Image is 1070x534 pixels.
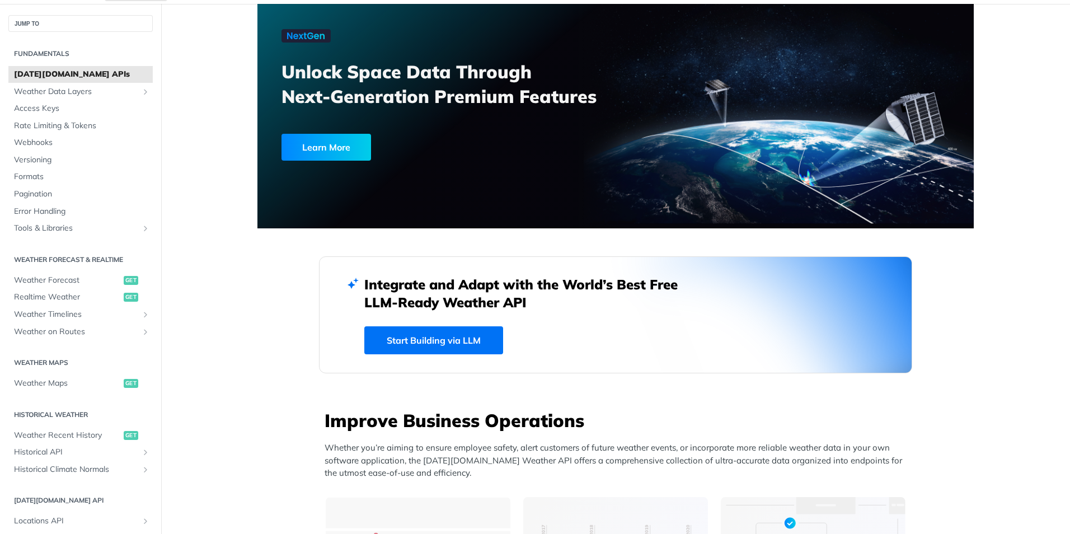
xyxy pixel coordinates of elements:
span: Weather Maps [14,378,121,389]
span: Pagination [14,189,150,200]
span: get [124,276,138,285]
span: Historical API [14,447,138,458]
a: Webhooks [8,134,153,151]
span: Webhooks [14,137,150,148]
span: Access Keys [14,103,150,114]
span: Weather on Routes [14,326,138,338]
span: get [124,431,138,440]
a: Start Building via LLM [364,326,503,354]
span: Historical Climate Normals [14,464,138,475]
span: Weather Recent History [14,430,121,441]
h2: Weather Maps [8,358,153,368]
a: Weather Recent Historyget [8,427,153,444]
a: Learn More [281,134,559,161]
h3: Improve Business Operations [325,408,912,433]
a: Weather Forecastget [8,272,153,289]
a: Error Handling [8,203,153,220]
span: get [124,293,138,302]
p: Whether you’re aiming to ensure employee safety, alert customers of future weather events, or inc... [325,442,912,480]
span: Locations API [14,516,138,527]
a: [DATE][DOMAIN_NAME] APIs [8,66,153,83]
span: get [124,379,138,388]
h3: Unlock Space Data Through Next-Generation Premium Features [281,59,628,109]
a: Historical APIShow subpages for Historical API [8,444,153,461]
span: Versioning [14,154,150,166]
h2: Fundamentals [8,49,153,59]
button: Show subpages for Weather on Routes [141,327,150,336]
a: Weather Data LayersShow subpages for Weather Data Layers [8,83,153,100]
a: Weather on RoutesShow subpages for Weather on Routes [8,324,153,340]
button: Show subpages for Weather Data Layers [141,87,150,96]
h2: Historical Weather [8,410,153,420]
a: Historical Climate NormalsShow subpages for Historical Climate Normals [8,461,153,478]
span: Error Handling [14,206,150,217]
a: Versioning [8,152,153,168]
div: Learn More [281,134,371,161]
h2: [DATE][DOMAIN_NAME] API [8,495,153,505]
h2: Weather Forecast & realtime [8,255,153,265]
span: Weather Forecast [14,275,121,286]
button: Show subpages for Tools & Libraries [141,224,150,233]
a: Weather TimelinesShow subpages for Weather Timelines [8,306,153,323]
button: Show subpages for Weather Timelines [141,310,150,319]
span: Tools & Libraries [14,223,138,234]
button: JUMP TO [8,15,153,32]
span: Realtime Weather [14,292,121,303]
span: Weather Timelines [14,309,138,320]
a: Tools & LibrariesShow subpages for Tools & Libraries [8,220,153,237]
h2: Integrate and Adapt with the World’s Best Free LLM-Ready Weather API [364,275,694,311]
a: Pagination [8,186,153,203]
span: [DATE][DOMAIN_NAME] APIs [14,69,150,80]
a: Weather Mapsget [8,375,153,392]
a: Realtime Weatherget [8,289,153,306]
span: Formats [14,171,150,182]
a: Formats [8,168,153,185]
span: Weather Data Layers [14,86,138,97]
span: Rate Limiting & Tokens [14,120,150,132]
img: NextGen [281,29,331,43]
button: Show subpages for Locations API [141,517,150,526]
a: Access Keys [8,100,153,117]
button: Show subpages for Historical Climate Normals [141,465,150,474]
button: Show subpages for Historical API [141,448,150,457]
a: Locations APIShow subpages for Locations API [8,513,153,530]
a: Rate Limiting & Tokens [8,118,153,134]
